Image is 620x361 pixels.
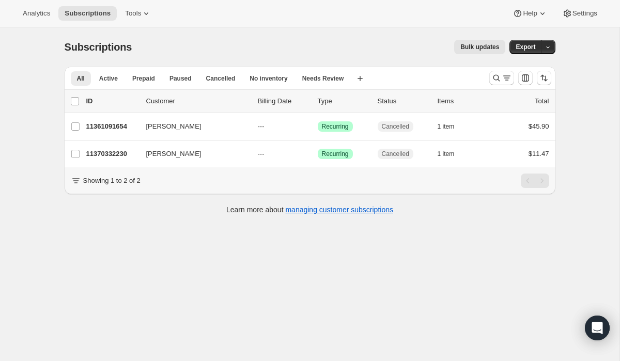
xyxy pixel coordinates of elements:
[489,71,514,85] button: Search and filter results
[86,96,549,106] div: IDCustomerBilling DateTypeStatusItemsTotal
[352,71,368,86] button: Create new view
[438,119,466,134] button: 1 item
[518,71,533,85] button: Customize table column order and visibility
[86,149,138,159] p: 11370332230
[146,149,202,159] span: [PERSON_NAME]
[83,176,141,186] p: Showing 1 to 2 of 2
[65,9,111,18] span: Subscriptions
[516,43,535,51] span: Export
[378,96,429,106] p: Status
[585,316,610,340] div: Open Intercom Messenger
[537,71,551,85] button: Sort the results
[523,9,537,18] span: Help
[438,96,489,106] div: Items
[322,122,349,131] span: Recurring
[438,150,455,158] span: 1 item
[556,6,603,21] button: Settings
[226,205,393,215] p: Learn more about
[506,6,553,21] button: Help
[438,122,455,131] span: 1 item
[86,147,549,161] div: 11370332230[PERSON_NAME]---SuccessRecurringCancelled1 item$11.47
[17,6,56,21] button: Analytics
[140,146,243,162] button: [PERSON_NAME]
[322,150,349,158] span: Recurring
[86,121,138,132] p: 11361091654
[258,150,265,158] span: ---
[58,6,117,21] button: Subscriptions
[382,122,409,131] span: Cancelled
[285,206,393,214] a: managing customer subscriptions
[132,74,155,83] span: Prepaid
[125,9,141,18] span: Tools
[302,74,344,83] span: Needs Review
[529,122,549,130] span: $45.90
[529,150,549,158] span: $11.47
[318,96,369,106] div: Type
[169,74,192,83] span: Paused
[140,118,243,135] button: [PERSON_NAME]
[535,96,549,106] p: Total
[250,74,287,83] span: No inventory
[258,122,265,130] span: ---
[23,9,50,18] span: Analytics
[146,121,202,132] span: [PERSON_NAME]
[438,147,466,161] button: 1 item
[382,150,409,158] span: Cancelled
[206,74,236,83] span: Cancelled
[65,41,132,53] span: Subscriptions
[454,40,505,54] button: Bulk updates
[509,40,541,54] button: Export
[258,96,309,106] p: Billing Date
[86,119,549,134] div: 11361091654[PERSON_NAME]---SuccessRecurringCancelled1 item$45.90
[146,96,250,106] p: Customer
[572,9,597,18] span: Settings
[99,74,118,83] span: Active
[521,174,549,188] nav: Pagination
[77,74,85,83] span: All
[460,43,499,51] span: Bulk updates
[119,6,158,21] button: Tools
[86,96,138,106] p: ID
